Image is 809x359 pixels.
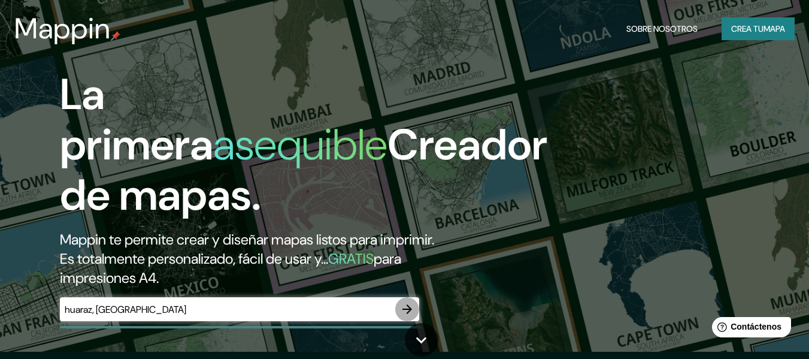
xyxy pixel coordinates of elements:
[60,67,213,173] font: La primera
[14,10,111,47] font: Mappin
[722,17,795,40] button: Crea tumapa
[60,230,434,249] font: Mappin te permite crear y diseñar mapas listos para imprimir.
[328,249,374,268] font: GRATIS
[763,23,785,34] font: mapa
[626,23,698,34] font: Sobre nosotros
[60,303,395,316] input: Elige tu lugar favorito
[622,17,702,40] button: Sobre nosotros
[702,312,796,346] iframe: Lanzador de widgets de ayuda
[60,249,401,287] font: para impresiones A4.
[111,31,120,41] img: pin de mapeo
[60,249,328,268] font: Es totalmente personalizado, fácil de usar y...
[731,23,763,34] font: Crea tu
[60,117,547,223] font: Creador de mapas.
[213,117,387,173] font: asequible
